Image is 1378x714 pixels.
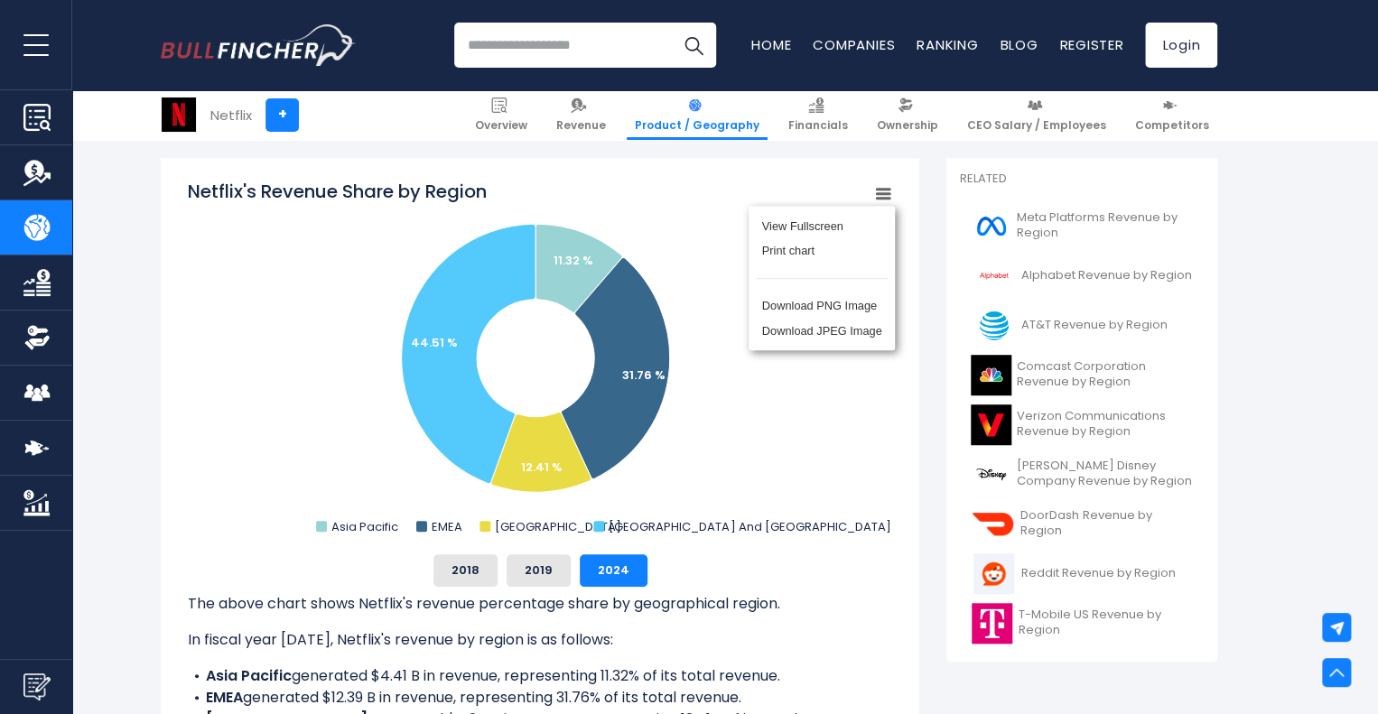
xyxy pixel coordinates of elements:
b: Asia Pacific [206,665,292,686]
text: EMEA [432,518,462,535]
a: Reddit Revenue by Region [960,549,1204,598]
tspan: Netflix's Revenue Share by Region [188,179,487,204]
img: T logo [971,305,1016,346]
a: Alphabet Revenue by Region [960,251,1204,301]
img: Bullfincher logo [161,24,356,66]
span: Meta Platforms Revenue by Region [1017,210,1193,241]
img: TMUS logo [971,603,1013,644]
a: Login [1145,23,1217,68]
svg: Netflix's Revenue Share by Region [188,179,892,540]
text: Asia Pacific [331,518,398,535]
li: Print chart [756,238,888,264]
span: DoorDash Revenue by Region [1020,508,1193,539]
span: [PERSON_NAME] Disney Company Revenue by Region [1017,459,1193,489]
li: Download PNG Image [756,293,888,319]
a: Register [1059,35,1123,54]
p: In fiscal year [DATE], Netflix's revenue by region is as follows: [188,629,892,651]
img: META logo [971,206,1011,246]
img: DIS logo [971,454,1011,495]
li: View Fullscreen [756,213,888,238]
span: Financials [788,118,848,133]
a: Product / Geography [627,90,768,140]
button: 2018 [433,554,498,587]
a: + [265,98,299,132]
span: CEO Salary / Employees [967,118,1106,133]
a: Home [751,35,791,54]
b: EMEA [206,687,243,708]
a: AT&T Revenue by Region [960,301,1204,350]
a: Financials [780,90,856,140]
text: 11.32 % [554,252,593,269]
span: Reddit Revenue by Region [1021,566,1176,581]
a: Overview [467,90,535,140]
a: Ranking [917,35,978,54]
li: Download JPEG Image [756,319,888,344]
li: generated $4.41 B in revenue, representing 11.32% of its total revenue. [188,665,892,687]
a: CEO Salary / Employees [959,90,1114,140]
span: Product / Geography [635,118,759,133]
text: [GEOGRAPHIC_DATA] [495,518,621,535]
a: Verizon Communications Revenue by Region [960,400,1204,450]
span: Verizon Communications Revenue by Region [1017,409,1193,440]
a: Comcast Corporation Revenue by Region [960,350,1204,400]
button: Search [671,23,716,68]
button: 2019 [507,554,571,587]
a: Revenue [548,90,614,140]
text: 12.41 % [521,459,563,476]
a: DoorDash Revenue by Region [960,499,1204,549]
button: 2024 [580,554,647,587]
text: [GEOGRAPHIC_DATA] And [GEOGRAPHIC_DATA] [609,518,890,535]
li: generated $12.39 B in revenue, representing 31.76% of its total revenue. [188,687,892,709]
p: Related [960,172,1204,187]
img: RDDT logo [971,553,1016,594]
span: AT&T Revenue by Region [1021,318,1168,333]
span: Comcast Corporation Revenue by Region [1017,359,1193,390]
a: Meta Platforms Revenue by Region [960,201,1204,251]
span: Overview [475,118,527,133]
a: Blog [1000,35,1038,54]
text: 31.76 % [622,366,666,384]
p: The above chart shows Netflix's revenue percentage share by geographical region. [188,593,892,615]
a: [PERSON_NAME] Disney Company Revenue by Region [960,450,1204,499]
a: Ownership [869,90,946,140]
span: Alphabet Revenue by Region [1021,268,1192,283]
a: Competitors [1127,90,1217,140]
span: Competitors [1135,118,1209,133]
span: Revenue [556,118,606,133]
img: DASH logo [971,504,1015,544]
text: 44.51 % [411,334,458,351]
img: NFLX logo [162,97,196,132]
img: VZ logo [971,404,1011,445]
img: Ownership [23,324,51,351]
span: Ownership [877,118,938,133]
span: T-Mobile US Revenue by Region [1019,607,1193,638]
a: Go to homepage [161,24,355,66]
div: Netflix [210,105,252,125]
img: CMCSA logo [971,355,1011,395]
a: T-Mobile US Revenue by Region [960,598,1204,648]
a: Companies [813,35,895,54]
img: GOOGL logo [971,255,1016,296]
